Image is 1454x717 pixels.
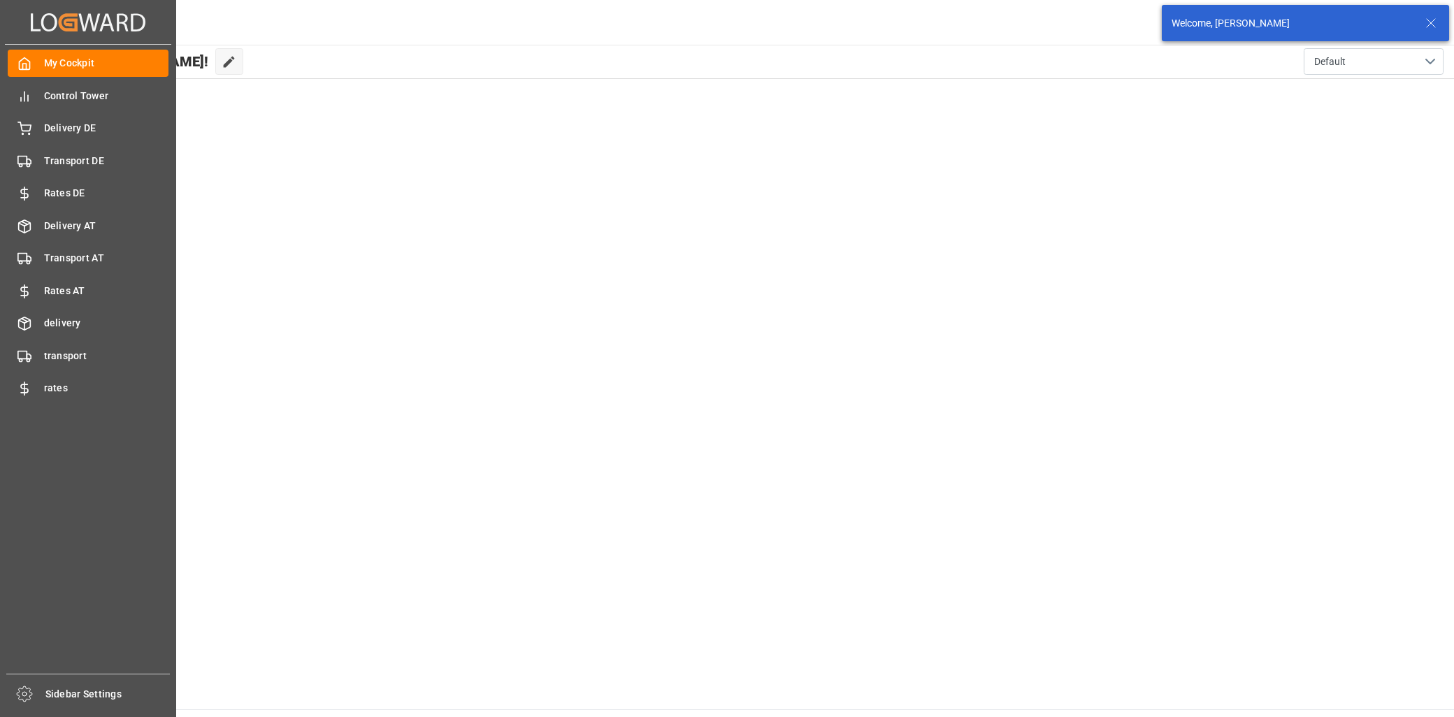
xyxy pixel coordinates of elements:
[8,147,168,174] a: Transport DE
[44,349,169,363] span: transport
[58,48,208,75] span: Hello [PERSON_NAME]!
[44,316,169,331] span: delivery
[8,212,168,239] a: Delivery AT
[1304,48,1444,75] button: open menu
[8,50,168,77] a: My Cockpit
[44,56,169,71] span: My Cockpit
[1314,55,1346,69] span: Default
[8,342,168,369] a: transport
[8,375,168,402] a: rates
[8,245,168,272] a: Transport AT
[44,154,169,168] span: Transport DE
[8,115,168,142] a: Delivery DE
[45,687,171,702] span: Sidebar Settings
[1172,16,1412,31] div: Welcome, [PERSON_NAME]
[8,82,168,109] a: Control Tower
[44,251,169,266] span: Transport AT
[8,310,168,337] a: delivery
[44,219,169,233] span: Delivery AT
[44,186,169,201] span: Rates DE
[44,89,169,103] span: Control Tower
[44,121,169,136] span: Delivery DE
[8,277,168,304] a: Rates AT
[44,381,169,396] span: rates
[44,284,169,298] span: Rates AT
[8,180,168,207] a: Rates DE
